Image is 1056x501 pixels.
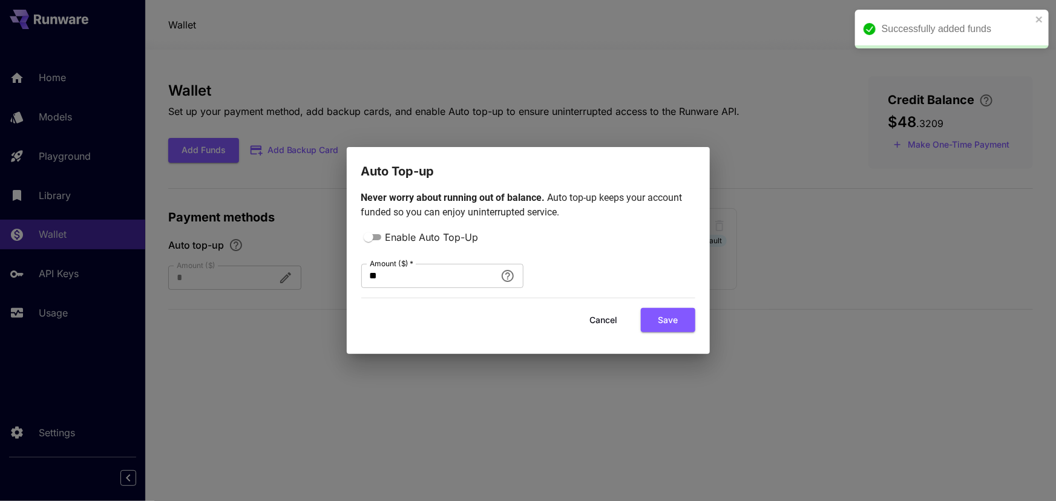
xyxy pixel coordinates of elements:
button: Save [641,308,695,333]
h2: Auto Top-up [347,147,710,181]
span: Enable Auto Top-Up [385,230,479,244]
span: Never worry about running out of balance. [361,192,548,203]
p: Auto top-up keeps your account funded so you can enjoy uninterrupted service. [361,191,695,220]
button: close [1035,15,1044,24]
div: Successfully added funds [882,22,1032,36]
label: Amount ($) [370,258,413,269]
button: Cancel [577,308,631,333]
